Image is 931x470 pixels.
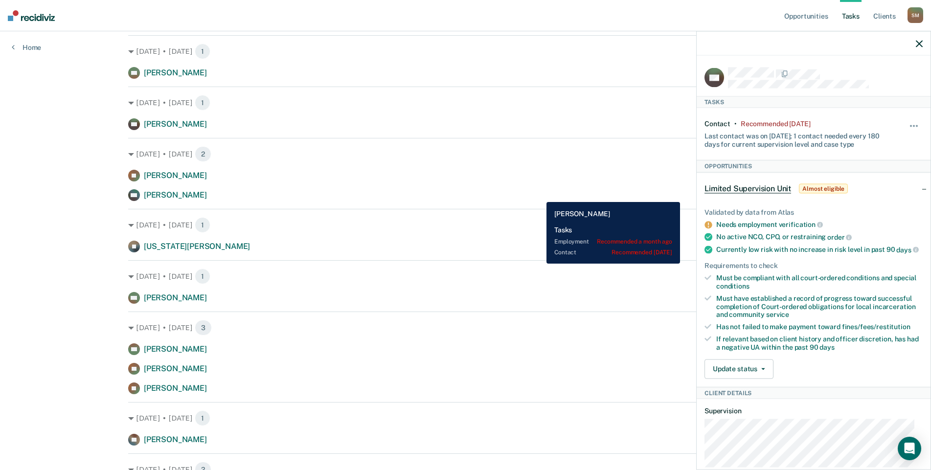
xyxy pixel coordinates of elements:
[144,171,207,180] span: [PERSON_NAME]
[716,245,923,254] div: Currently low risk with no increase in risk level in past 90
[716,323,923,331] div: Has not failed to make payment toward
[716,274,923,291] div: Must be compliant with all court-ordered conditions and special conditions
[144,383,207,393] span: [PERSON_NAME]
[195,410,210,426] span: 1
[128,95,803,111] div: [DATE] • [DATE]
[734,120,737,128] div: •
[704,120,730,128] div: Contact
[704,208,923,216] div: Validated by data from Atlas
[144,119,207,129] span: [PERSON_NAME]
[12,43,41,52] a: Home
[716,233,923,242] div: No active NCO, CPO, or restraining
[908,7,923,23] div: S M
[704,262,923,270] div: Requirements to check
[195,146,211,162] span: 2
[128,269,803,284] div: [DATE] • [DATE]
[144,364,207,373] span: [PERSON_NAME]
[128,217,803,233] div: [DATE] • [DATE]
[716,294,923,318] div: Must have established a record of progress toward successful completion of Court-ordered obligati...
[842,323,910,331] span: fines/fees/restitution
[697,387,931,399] div: Client Details
[704,407,923,415] dt: Supervision
[896,246,918,253] span: days
[128,146,803,162] div: [DATE] • [DATE]
[195,269,210,284] span: 1
[144,293,207,302] span: [PERSON_NAME]
[8,10,55,21] img: Recidiviz
[128,44,803,59] div: [DATE] • [DATE]
[697,173,931,204] div: Limited Supervision UnitAlmost eligible
[704,128,886,148] div: Last contact was on [DATE]; 1 contact needed every 180 days for current supervision level and cas...
[741,120,810,128] div: Recommended 8 days ago
[827,233,852,241] span: order
[144,68,207,77] span: [PERSON_NAME]
[697,96,931,108] div: Tasks
[704,183,791,193] span: Limited Supervision Unit
[766,311,789,318] span: service
[819,343,834,351] span: days
[697,160,931,172] div: Opportunities
[195,44,210,59] span: 1
[716,220,923,229] div: Needs employment verification
[799,183,848,193] span: Almost eligible
[898,437,921,460] div: Open Intercom Messenger
[128,320,803,336] div: [DATE] • [DATE]
[704,359,773,379] button: Update status
[144,190,207,200] span: [PERSON_NAME]
[144,435,207,444] span: [PERSON_NAME]
[716,335,923,352] div: If relevant based on client history and officer discretion, has had a negative UA within the past 90
[128,410,803,426] div: [DATE] • [DATE]
[195,320,212,336] span: 3
[195,95,210,111] span: 1
[144,344,207,354] span: [PERSON_NAME]
[195,217,210,233] span: 1
[144,242,250,251] span: [US_STATE][PERSON_NAME]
